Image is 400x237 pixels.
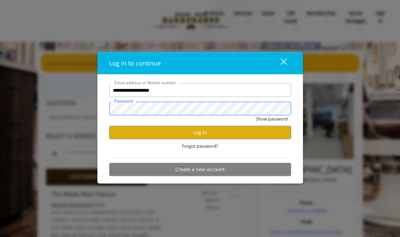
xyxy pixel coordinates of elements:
div: close dialog [273,58,286,68]
input: Email address or Mobile number [109,84,291,97]
button: Create a new account [109,163,291,176]
button: close dialog [268,56,291,70]
span: Forgot password? [182,142,218,149]
span: Log in to continue [109,59,161,67]
label: Email address or Mobile number [111,79,179,86]
input: Password [109,102,291,115]
label: Password [111,98,136,104]
button: Show password [256,115,288,123]
button: Log in [109,126,291,139]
